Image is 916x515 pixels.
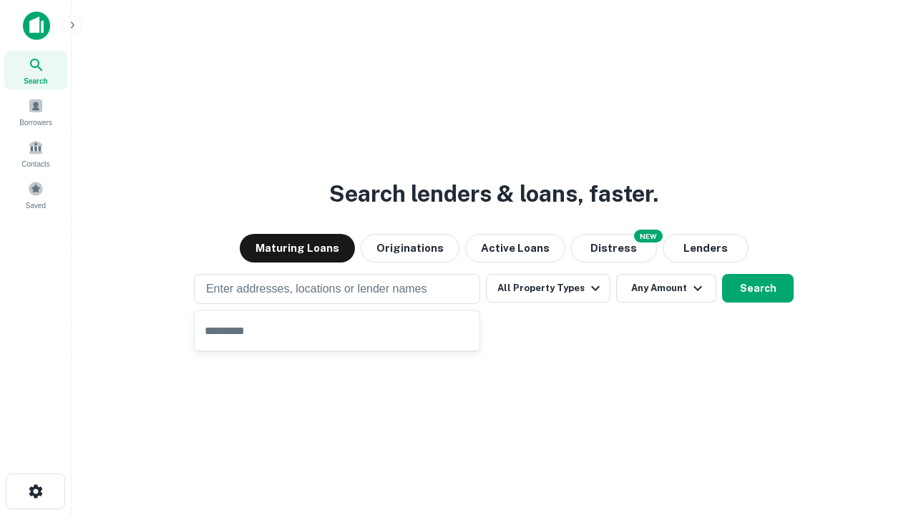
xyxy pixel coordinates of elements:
a: Contacts [4,134,67,172]
span: Borrowers [19,117,53,128]
div: NEW [634,230,663,242]
button: All Property Types [486,274,610,303]
a: Saved [4,175,67,214]
button: Enter addresses, locations or lender names [194,274,480,304]
a: Search [4,51,67,89]
button: Active Loans [465,234,565,263]
iframe: Chat Widget [844,401,916,469]
span: Contacts [21,158,50,170]
button: Originations [361,234,459,263]
button: Search [722,274,794,303]
span: Search [23,75,49,87]
a: Borrowers [4,92,67,131]
button: Maturing Loans [240,234,355,263]
h3: Search lenders & loans, faster. [329,177,658,211]
img: capitalize-icon.png [23,11,50,40]
p: Enter addresses, locations or lender names [206,280,437,298]
button: Lenders [663,234,749,263]
span: Saved [26,200,47,211]
button: Any Amount [616,274,716,303]
button: Search distressed loans with lien and other non-mortgage details. [571,234,657,263]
